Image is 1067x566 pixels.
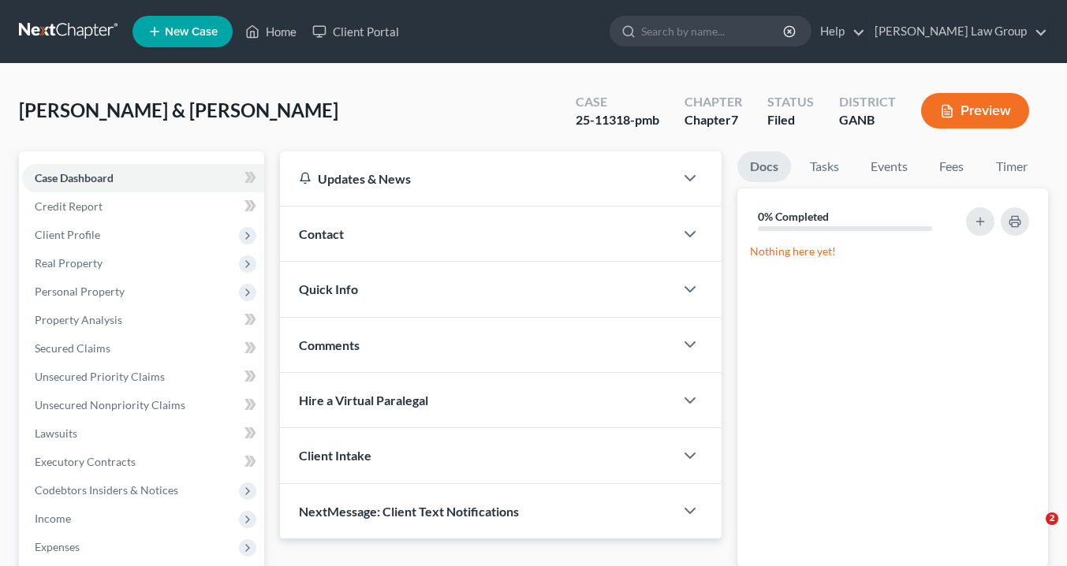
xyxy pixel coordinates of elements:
[299,504,519,519] span: NextMessage: Client Text Notifications
[299,170,655,187] div: Updates & News
[22,419,264,448] a: Lawsuits
[983,151,1040,182] a: Timer
[35,313,122,326] span: Property Analysis
[576,93,659,111] div: Case
[685,93,742,111] div: Chapter
[35,341,110,355] span: Secured Claims
[35,199,103,213] span: Credit Report
[35,512,71,525] span: Income
[858,151,920,182] a: Events
[22,363,264,391] a: Unsecured Priority Claims
[299,281,358,296] span: Quick Info
[35,171,114,184] span: Case Dashboard
[758,210,829,223] strong: 0% Completed
[731,112,738,127] span: 7
[839,111,896,129] div: GANB
[750,244,1035,259] p: Nothing here yet!
[35,370,165,383] span: Unsecured Priority Claims
[921,93,1029,128] button: Preview
[767,111,814,129] div: Filed
[35,285,125,298] span: Personal Property
[165,26,218,38] span: New Case
[812,17,865,46] a: Help
[685,111,742,129] div: Chapter
[35,483,178,497] span: Codebtors Insiders & Notices
[237,17,304,46] a: Home
[797,151,852,182] a: Tasks
[767,93,814,111] div: Status
[299,448,371,463] span: Client Intake
[35,398,185,411] span: Unsecured Nonpriority Claims
[304,17,407,46] a: Client Portal
[299,393,428,408] span: Hire a Virtual Paralegal
[35,426,77,440] span: Lawsuits
[22,192,264,221] a: Credit Report
[19,99,338,121] span: [PERSON_NAME] & [PERSON_NAME]
[22,164,264,192] a: Case Dashboard
[576,111,659,129] div: 25-11318-pmb
[641,17,785,46] input: Search by name...
[22,391,264,419] a: Unsecured Nonpriority Claims
[299,337,360,352] span: Comments
[1013,512,1051,550] iframe: Intercom live chat
[927,151,977,182] a: Fees
[35,455,136,468] span: Executory Contracts
[299,226,344,241] span: Contact
[867,17,1047,46] a: [PERSON_NAME] Law Group
[1046,512,1058,525] span: 2
[839,93,896,111] div: District
[22,448,264,476] a: Executory Contracts
[22,306,264,334] a: Property Analysis
[22,334,264,363] a: Secured Claims
[35,256,103,270] span: Real Property
[35,540,80,553] span: Expenses
[737,151,791,182] a: Docs
[35,228,100,241] span: Client Profile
